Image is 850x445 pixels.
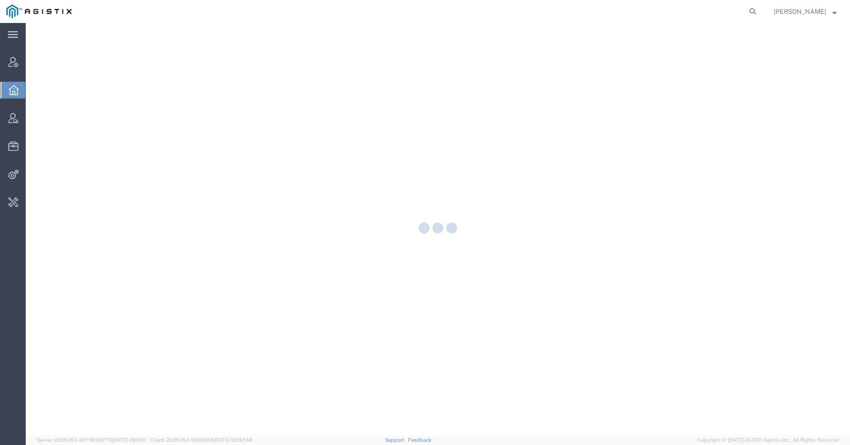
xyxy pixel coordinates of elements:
[773,6,837,17] button: [PERSON_NAME]
[408,437,431,443] a: Feedback
[6,5,72,18] img: logo
[385,437,408,443] a: Support
[37,437,146,443] span: Server: 2025.18.0-dd719145275
[150,437,252,443] span: Client: 2025.18.0-9839db4
[214,437,252,443] span: [DATE] 09:32:48
[112,437,146,443] span: [DATE] 09:51:11
[697,436,839,444] span: Copyright © [DATE]-[DATE] Agistix Inc., All Rights Reserved
[774,6,826,17] span: Yaroslav Kernytskyi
